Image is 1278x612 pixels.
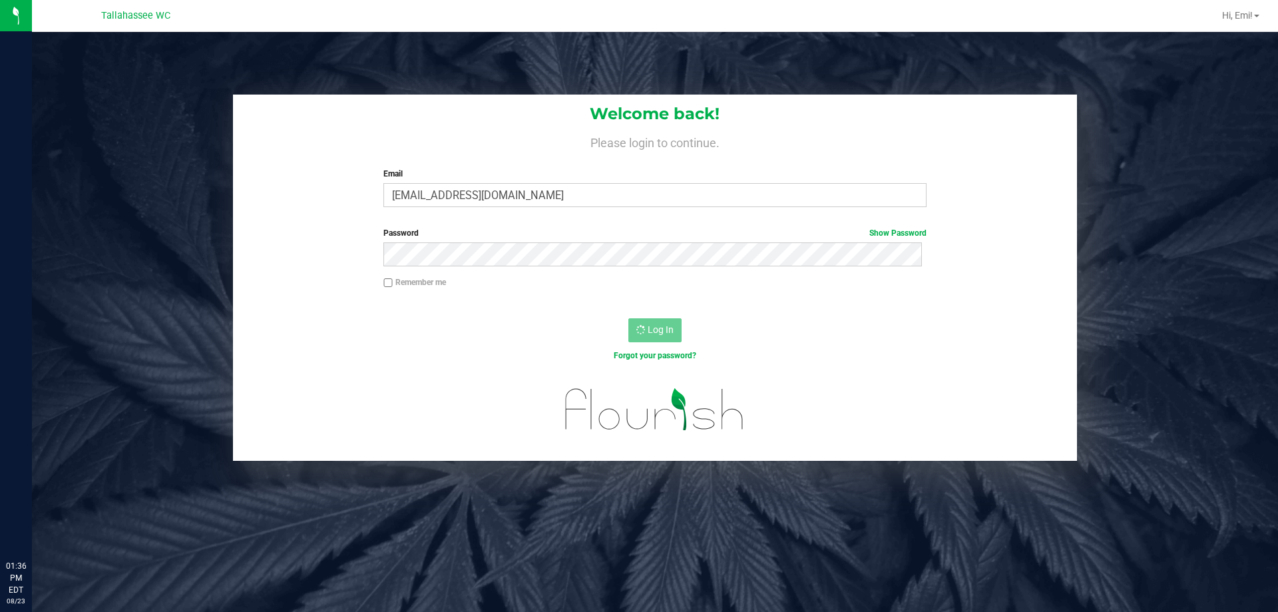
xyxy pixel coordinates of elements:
[6,596,26,606] p: 08/23
[233,105,1077,123] h1: Welcome back!
[383,228,419,238] span: Password
[628,318,682,342] button: Log In
[383,168,926,180] label: Email
[233,133,1077,149] h4: Please login to continue.
[648,324,674,335] span: Log In
[101,10,170,21] span: Tallahassee WC
[614,351,696,360] a: Forgot your password?
[383,278,393,288] input: Remember me
[1222,10,1253,21] span: Hi, Emi!
[6,560,26,596] p: 01:36 PM EDT
[549,376,760,444] img: flourish_logo.svg
[383,276,446,288] label: Remember me
[869,228,927,238] a: Show Password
